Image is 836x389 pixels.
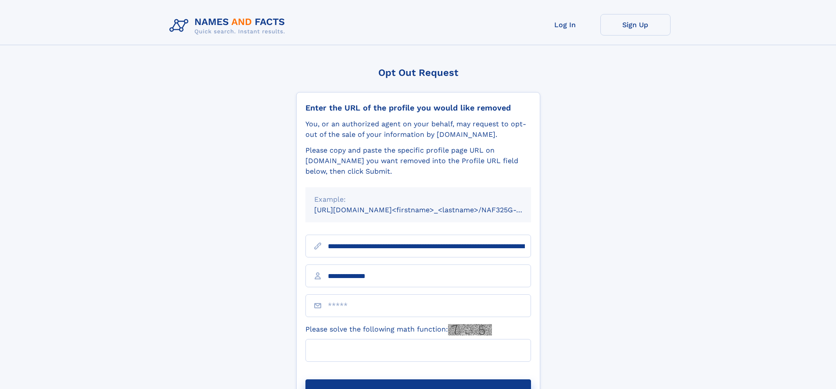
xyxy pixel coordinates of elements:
div: Please copy and paste the specific profile page URL on [DOMAIN_NAME] you want removed into the Pr... [305,145,531,177]
a: Log In [530,14,600,36]
div: Enter the URL of the profile you would like removed [305,103,531,113]
div: You, or an authorized agent on your behalf, may request to opt-out of the sale of your informatio... [305,119,531,140]
small: [URL][DOMAIN_NAME]<firstname>_<lastname>/NAF325G-xxxxxxxx [314,206,548,214]
label: Please solve the following math function: [305,324,492,335]
a: Sign Up [600,14,671,36]
div: Example: [314,194,522,205]
div: Opt Out Request [296,67,540,78]
img: Logo Names and Facts [166,14,292,38]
